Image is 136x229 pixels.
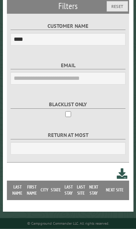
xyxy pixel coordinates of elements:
th: Next Stay [87,181,100,200]
small: © Campground Commander LLC. All rights reserved. [27,221,109,226]
label: Blacklist only [11,100,125,109]
th: City [39,181,50,200]
label: Email [11,61,125,70]
th: Last Name [11,181,25,200]
th: Last Stay [62,181,75,200]
button: Reset [107,1,128,12]
th: Next Site [100,181,129,200]
label: Return at most [11,131,125,139]
th: State [49,181,62,200]
th: First Name [25,181,39,200]
th: Last Site [75,181,87,200]
a: Download this customer list (.csv) [117,167,127,180]
label: Customer Name [11,22,125,30]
